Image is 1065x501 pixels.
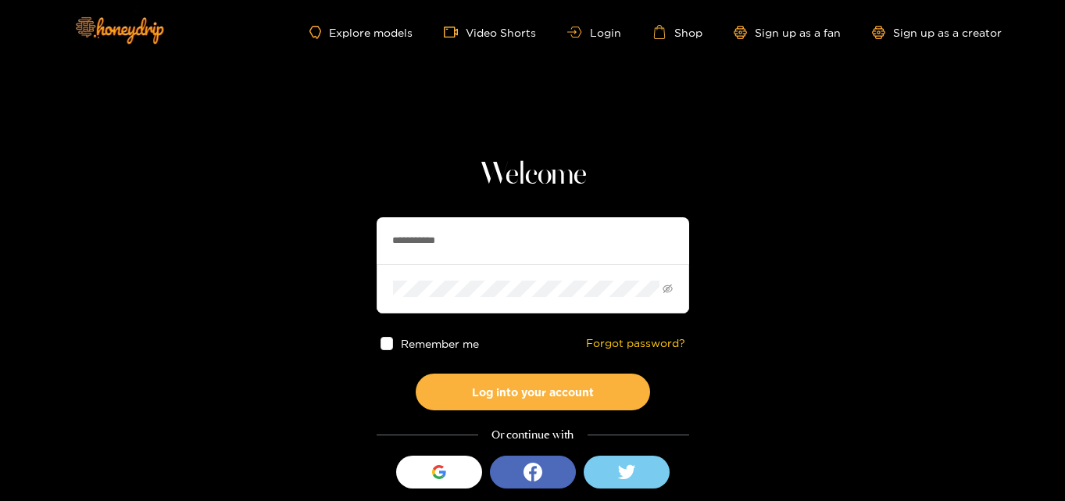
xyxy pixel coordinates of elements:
[872,26,1002,39] a: Sign up as a creator
[567,27,620,38] a: Login
[309,26,413,39] a: Explore models
[586,337,685,350] a: Forgot password?
[377,426,689,444] div: Or continue with
[416,374,650,410] button: Log into your account
[663,284,673,294] span: eye-invisible
[377,156,689,194] h1: Welcome
[444,25,466,39] span: video-camera
[652,25,702,39] a: Shop
[734,26,841,39] a: Sign up as a fan
[401,338,479,349] span: Remember me
[444,25,536,39] a: Video Shorts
